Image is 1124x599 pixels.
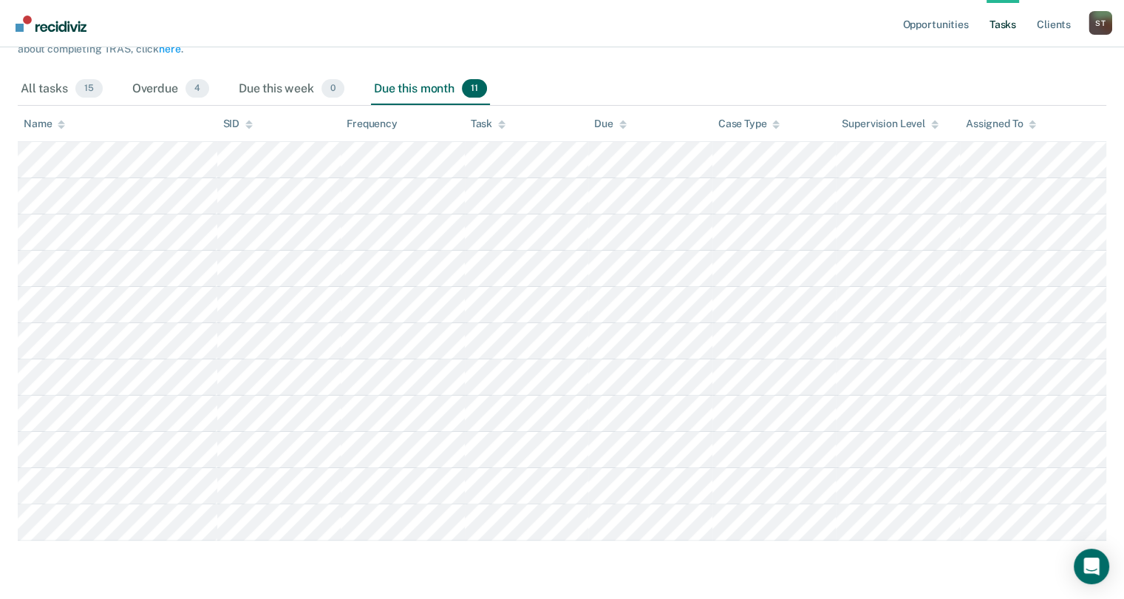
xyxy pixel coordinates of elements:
[347,118,398,130] div: Frequency
[1089,11,1112,35] button: Profile dropdown button
[1089,11,1112,35] div: S T
[594,118,627,130] div: Due
[16,16,86,32] img: Recidiviz
[129,73,212,106] div: Overdue4
[236,73,347,106] div: Due this week0
[18,73,106,106] div: All tasks15
[471,118,505,130] div: Task
[371,73,490,106] div: Due this month11
[185,79,209,98] span: 4
[966,118,1036,130] div: Assigned To
[1074,549,1109,584] div: Open Intercom Messenger
[75,79,103,98] span: 15
[223,118,253,130] div: SID
[321,79,344,98] span: 0
[159,43,180,55] a: here
[24,118,65,130] div: Name
[842,118,939,130] div: Supervision Level
[718,118,780,130] div: Case Type
[462,79,487,98] span: 11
